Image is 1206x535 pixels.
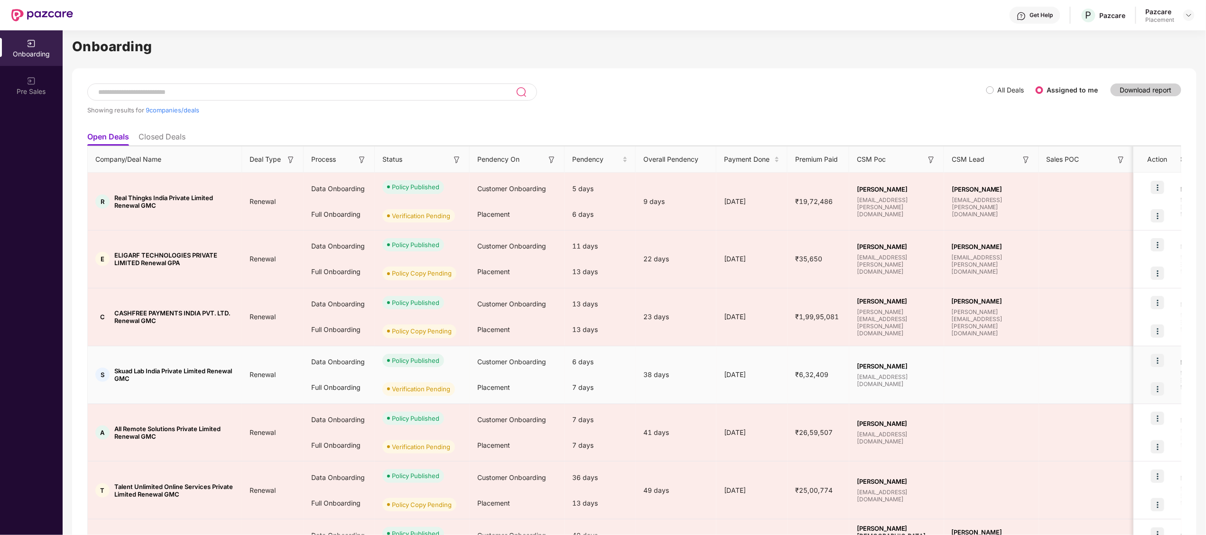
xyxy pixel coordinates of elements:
div: Full Onboarding [304,317,375,342]
img: icon [1151,209,1164,222]
div: 9 days [636,196,716,207]
div: Full Onboarding [304,375,375,400]
span: Talent Unlimited Online Services Private Limited Renewal GMC [114,483,234,498]
img: icon [1151,498,1164,511]
li: Open Deals [87,132,129,146]
div: Policy Published [392,356,439,365]
div: Full Onboarding [304,433,375,458]
div: 6 days [565,202,636,227]
div: Data Onboarding [304,233,375,259]
th: Payment Done [716,147,788,173]
div: Data Onboarding [304,407,375,433]
span: All Remote Solutions Private Limited Renewal GMC [114,425,234,440]
span: [EMAIL_ADDRESS][DOMAIN_NAME] [857,373,937,387]
span: Customer Onboarding [477,358,546,366]
img: svg+xml;base64,PHN2ZyB3aWR0aD0iMjAiIGhlaWdodD0iMjAiIHZpZXdCb3g9IjAgMCAyMCAyMCIgZmlsbD0ibm9uZSIgeG... [27,76,36,86]
div: C [95,310,110,324]
span: Process [311,154,336,165]
li: Closed Deals [139,132,186,146]
div: Policy Published [392,414,439,423]
div: Full Onboarding [304,202,375,227]
span: Placement [477,210,510,218]
span: ₹25,00,774 [788,486,840,494]
span: Placement [477,267,510,276]
div: Verification Pending [392,211,450,221]
div: R [95,194,110,209]
div: 13 days [565,291,636,317]
span: Status [382,154,402,165]
span: CSM Poc [857,154,886,165]
img: icon [1151,382,1164,396]
span: Customer Onboarding [477,300,546,308]
div: 49 days [636,485,716,496]
img: icon [1151,296,1164,309]
div: 23 days [636,312,716,322]
span: Renewal [242,486,283,494]
img: icon [1151,267,1164,280]
img: svg+xml;base64,PHN2ZyB3aWR0aD0iMTYiIGhlaWdodD0iMTYiIHZpZXdCb3g9IjAgMCAxNiAxNiIgZmlsbD0ibm9uZSIgeG... [286,155,296,165]
div: [DATE] [716,369,788,380]
span: 9 companies/deals [146,106,199,114]
h1: Onboarding [72,36,1197,57]
span: CSM Lead [952,154,984,165]
span: [PERSON_NAME] [857,243,937,250]
div: Full Onboarding [304,490,375,516]
label: Assigned to me [1047,86,1098,94]
div: Placement [1146,16,1175,24]
th: Premium Paid [788,147,849,173]
th: Company/Deal Name [88,147,242,173]
div: Policy Published [392,298,439,307]
th: Overall Pendency [636,147,716,173]
span: [PERSON_NAME] [857,420,937,427]
div: Policy Published [392,182,439,192]
div: 13 days [565,317,636,342]
label: All Deals [998,86,1024,94]
div: 5 days [565,176,636,202]
img: svg+xml;base64,PHN2ZyB3aWR0aD0iMTYiIGhlaWdodD0iMTYiIHZpZXdCb3g9IjAgMCAxNiAxNiIgZmlsbD0ibm9uZSIgeG... [1116,155,1126,165]
div: Verification Pending [392,442,450,452]
span: Renewal [242,428,283,436]
span: Customer Onboarding [477,242,546,250]
div: Data Onboarding [304,176,375,202]
span: Renewal [242,197,283,205]
span: [PERSON_NAME][EMAIL_ADDRESS][PERSON_NAME][DOMAIN_NAME] [857,308,937,337]
img: icon [1151,238,1164,251]
div: Data Onboarding [304,465,375,490]
span: Renewal [242,255,283,263]
img: New Pazcare Logo [11,9,73,21]
span: ₹26,59,507 [788,428,840,436]
img: svg+xml;base64,PHN2ZyB3aWR0aD0iMTYiIGhlaWdodD0iMTYiIHZpZXdCb3g9IjAgMCAxNiAxNiIgZmlsbD0ibm9uZSIgeG... [1021,155,1031,165]
img: icon [1151,354,1164,367]
span: [EMAIL_ADDRESS][DOMAIN_NAME] [857,489,937,503]
div: Full Onboarding [304,259,375,285]
span: Customer Onboarding [477,415,546,424]
div: Pazcare [1100,11,1126,20]
span: [EMAIL_ADDRESS][PERSON_NAME][DOMAIN_NAME] [952,254,1031,275]
img: svg+xml;base64,PHN2ZyB3aWR0aD0iMTYiIGhlaWdodD0iMTYiIHZpZXdCb3g9IjAgMCAxNiAxNiIgZmlsbD0ibm9uZSIgeG... [927,155,936,165]
span: ₹35,650 [788,255,830,263]
span: [EMAIL_ADDRESS][DOMAIN_NAME] [857,431,937,445]
img: icon [1151,181,1164,194]
div: [DATE] [716,427,788,438]
span: Placement [477,325,510,333]
span: Placement [477,441,510,449]
span: CASHFREE PAYMENTS INDIA PVT. LTD. Renewal GMC [114,309,234,324]
span: Placement [477,383,510,391]
div: [DATE] [716,485,788,496]
span: P [1085,9,1092,21]
div: Policy Copy Pending [392,268,452,278]
img: svg+xml;base64,PHN2ZyB3aWR0aD0iMTYiIGhlaWdodD0iMTYiIHZpZXdCb3g9IjAgMCAxNiAxNiIgZmlsbD0ibm9uZSIgeG... [357,155,367,165]
button: Download report [1111,83,1181,96]
div: T [95,483,110,498]
span: Customer Onboarding [477,184,546,193]
span: [PERSON_NAME][EMAIL_ADDRESS][PERSON_NAME][DOMAIN_NAME] [952,308,1031,337]
span: Deal Type [250,154,281,165]
img: svg+xml;base64,PHN2ZyBpZD0iRHJvcGRvd24tMzJ4MzIiIHhtbG5zPSJodHRwOi8vd3d3LnczLm9yZy8yMDAwL3N2ZyIgd2... [1185,11,1193,19]
img: icon [1151,324,1164,338]
div: 22 days [636,254,716,264]
span: Pendency On [477,154,520,165]
div: 6 days [565,349,636,375]
div: Get Help [1030,11,1053,19]
div: Data Onboarding [304,349,375,375]
div: Policy Published [392,240,439,249]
